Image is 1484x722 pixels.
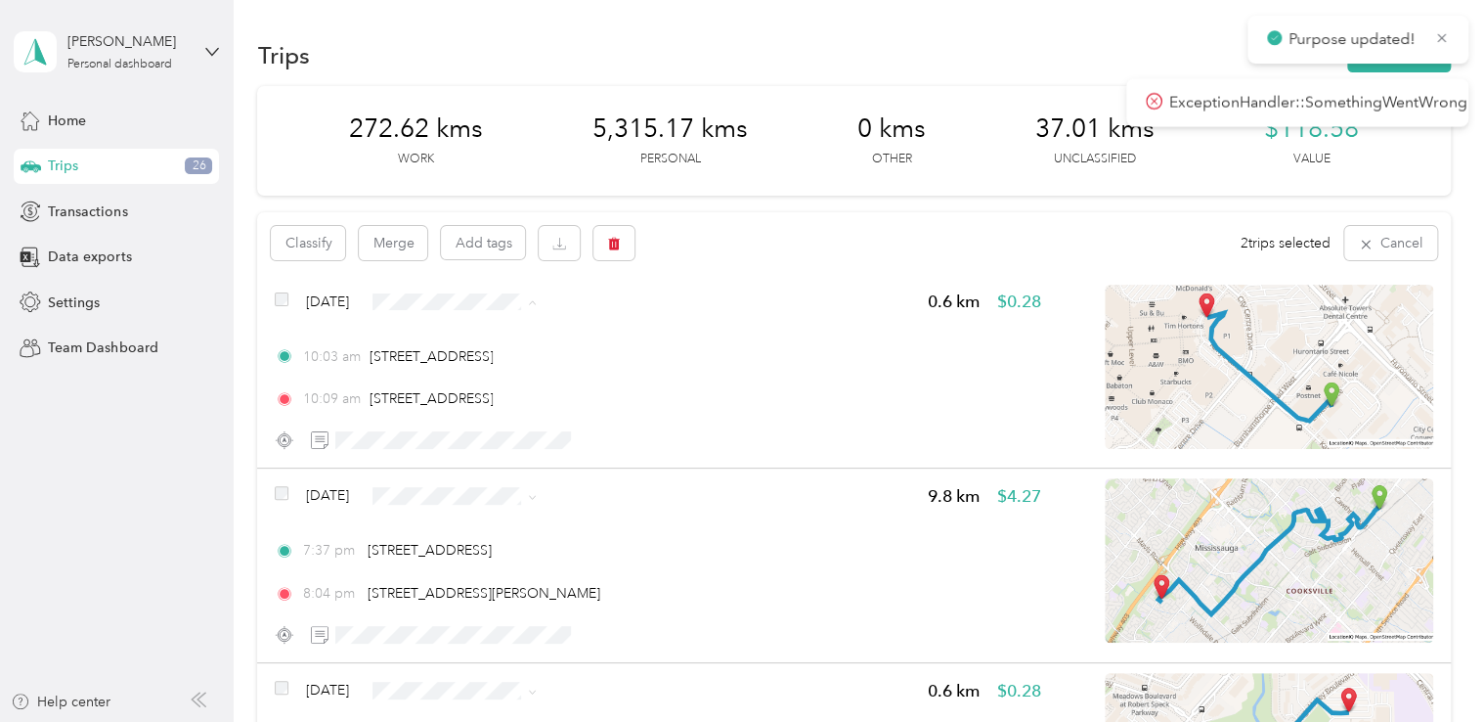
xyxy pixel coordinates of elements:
span: 0 kms [857,113,926,145]
span: 5,315.17 kms [592,113,748,145]
span: $118.58 [1264,113,1359,145]
p: Work [398,151,434,168]
span: Trips [48,156,78,176]
span: 10:03 am [303,346,361,367]
span: Home [48,111,86,131]
span: [STREET_ADDRESS] [368,542,492,559]
div: Personal dashboard [67,59,172,70]
span: 2 trips selected [1241,233,1331,253]
p: Value [1292,151,1330,168]
span: 0.6 km [928,290,981,314]
span: Transactions [48,202,127,222]
span: 37.01 kms [1035,113,1155,145]
p: Purpose updated! [1288,27,1419,52]
span: Data exports [48,247,131,267]
h1: Trips [257,45,309,66]
button: Add tags [441,226,525,259]
span: Settings [48,293,100,313]
span: Team Dashboard [48,338,157,358]
img: minimap [1105,478,1433,643]
img: minimap [1105,285,1433,449]
button: Help center [11,692,110,712]
p: ExceptionHandler::SomethingWentWrong [1169,91,1470,115]
button: Classify [271,226,345,260]
p: Personal [639,151,700,168]
button: Merge [359,226,427,260]
span: $4.27 [997,484,1041,509]
span: 8:04 pm [303,583,359,604]
span: [DATE] [305,680,348,700]
iframe: Everlance-gr Chat Button Frame [1375,612,1484,722]
span: 7:37 pm [303,540,359,561]
span: [DATE] [305,485,348,506]
span: $0.28 [997,679,1041,703]
span: 272.62 kms [349,113,483,145]
span: [STREET_ADDRESS] [369,348,493,365]
span: [STREET_ADDRESS][PERSON_NAME] [368,585,600,602]
span: 9.8 km [928,484,981,509]
div: [PERSON_NAME] [67,31,190,52]
span: 0.6 km [928,679,981,703]
button: Cancel [1344,226,1437,260]
span: [DATE] [305,292,348,312]
span: [STREET_ADDRESS] [369,390,493,407]
span: 10:09 am [303,388,361,409]
span: 26 [185,158,212,175]
span: $0.28 [997,290,1041,314]
p: Other [871,151,911,168]
p: Unclassified [1054,151,1136,168]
